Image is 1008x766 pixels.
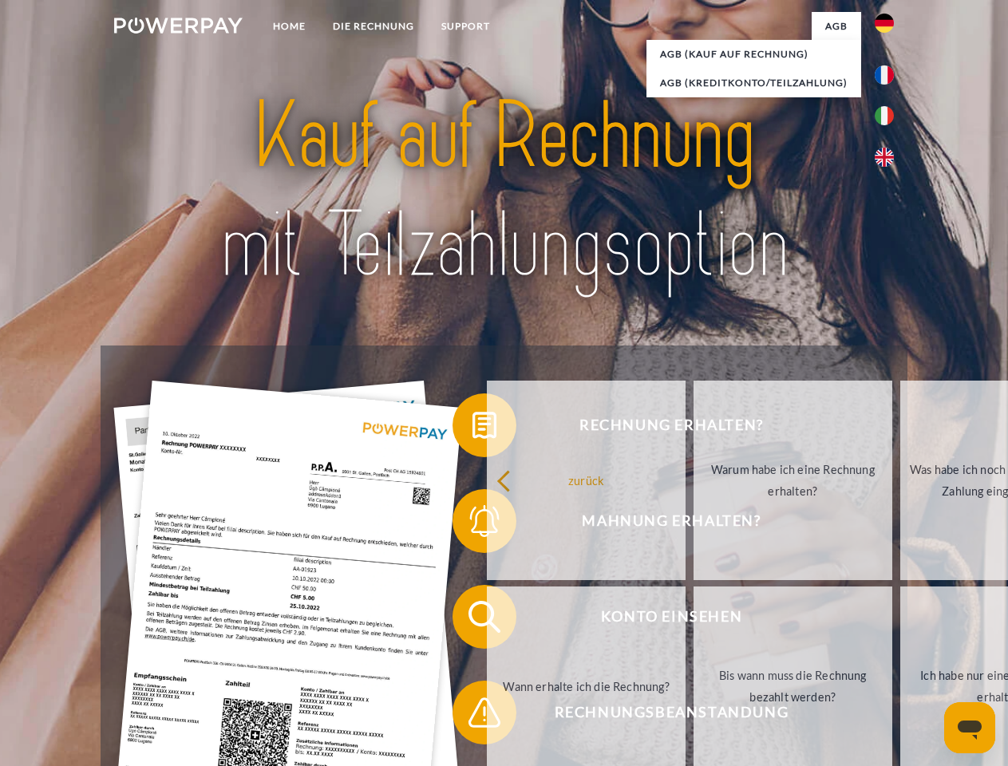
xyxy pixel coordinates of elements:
img: title-powerpay_de.svg [152,77,856,306]
button: Rechnung erhalten? [453,393,868,457]
a: AGB (Kauf auf Rechnung) [646,40,861,69]
img: en [875,148,894,167]
iframe: Schaltfläche zum Öffnen des Messaging-Fensters [944,702,995,753]
img: de [875,14,894,33]
img: logo-powerpay-white.svg [114,18,243,34]
img: qb_search.svg [464,597,504,637]
button: Konto einsehen [453,585,868,649]
a: DIE RECHNUNG [319,12,428,41]
a: SUPPORT [428,12,504,41]
img: qb_bill.svg [464,405,504,445]
button: Rechnungsbeanstandung [453,681,868,744]
a: AGB (Kreditkonto/Teilzahlung) [646,69,861,97]
button: Mahnung erhalten? [453,489,868,553]
div: Bis wann muss die Rechnung bezahlt werden? [703,665,883,708]
img: it [875,106,894,125]
img: fr [875,65,894,85]
a: Home [259,12,319,41]
div: Wann erhalte ich die Rechnung? [496,675,676,697]
a: agb [812,12,861,41]
img: qb_warning.svg [464,693,504,732]
div: Warum habe ich eine Rechnung erhalten? [703,459,883,502]
div: zurück [496,469,676,491]
img: qb_bell.svg [464,501,504,541]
